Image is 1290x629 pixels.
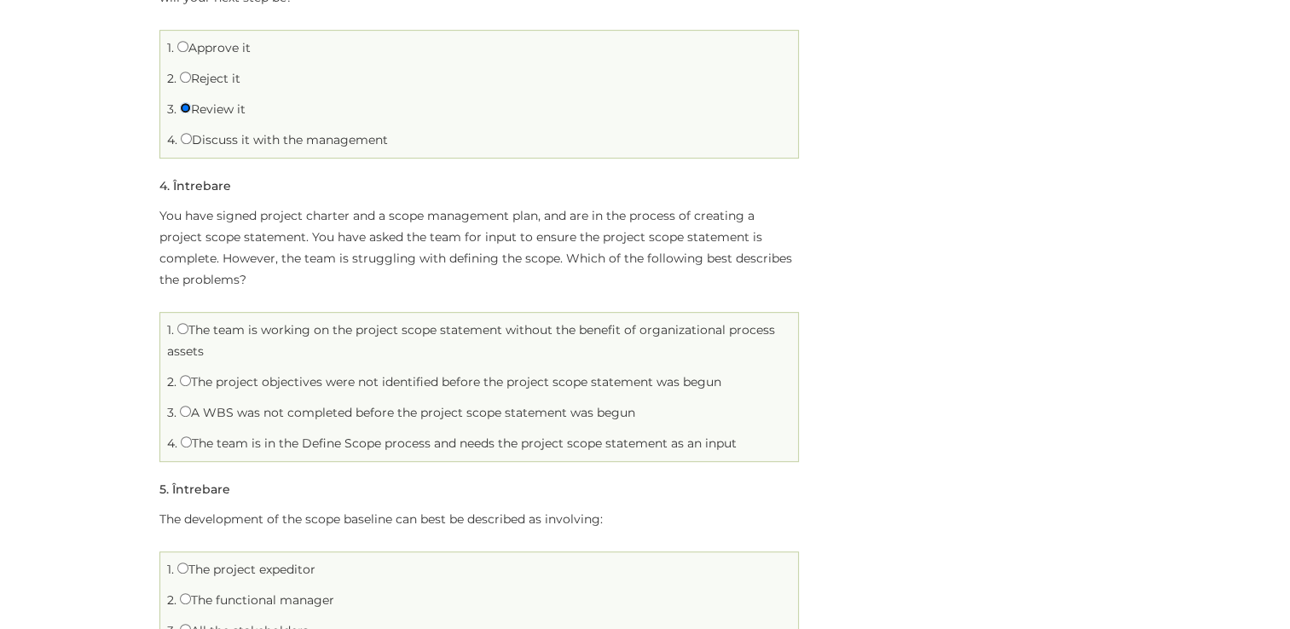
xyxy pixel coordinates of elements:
[180,405,635,420] label: A WBS was not completed before the project scope statement was begun
[167,436,177,451] span: 4.
[177,41,188,52] input: Approve it
[180,101,246,117] label: Review it
[167,71,176,86] span: 2.
[167,40,174,55] span: 1.
[167,562,174,577] span: 1.
[167,132,177,147] span: 4.
[167,405,176,420] span: 3.
[180,406,191,417] input: A WBS was not completed before the project scope statement was begun
[159,180,231,193] h5: . Întrebare
[180,593,191,604] input: The functional manager
[181,436,192,447] input: The team is in the Define Scope process and needs the project scope statement as an input
[181,436,737,451] label: The team is in the Define Scope process and needs the project scope statement as an input
[167,322,174,338] span: 1.
[167,374,176,390] span: 2.
[180,374,721,390] label: The project objectives were not identified before the project scope statement was begun
[177,562,315,577] label: The project expeditor
[167,592,176,608] span: 2.
[181,132,388,147] label: Discuss it with the management
[167,101,176,117] span: 3.
[181,133,192,144] input: Discuss it with the management
[180,72,191,83] input: Reject it
[177,323,188,334] input: The team is working on the project scope statement without the benefit of organizational process ...
[180,375,191,386] input: The project objectives were not identified before the project scope statement was begun
[167,322,775,359] label: The team is working on the project scope statement without the benefit of organizational process ...
[159,205,799,291] p: You have signed project charter and a scope management plan, and are in the process of creating a...
[177,563,188,574] input: The project expeditor
[159,483,230,496] h5: . Întrebare
[159,482,166,497] span: 5
[159,178,167,193] span: 4
[180,71,240,86] label: Reject it
[180,102,191,113] input: Review it
[159,509,799,530] p: The development of the scope baseline can best be described as involving:
[177,40,251,55] label: Approve it
[180,592,334,608] label: The functional manager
